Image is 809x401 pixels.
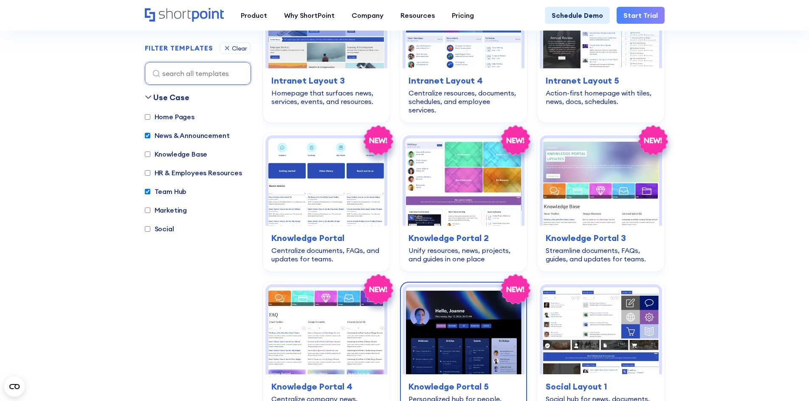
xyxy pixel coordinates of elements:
[145,149,208,159] label: Knowledge Base
[545,7,610,24] a: Schedule Demo
[537,133,664,271] a: Knowledge Portal 3 – Best SharePoint Template For Knowledge Base: Streamline documents, FAQs, gui...
[271,74,381,87] h3: Intranet Layout 3
[145,170,150,176] input: HR & Employees Resources
[271,89,381,106] div: Homepage that surfaces news, services, events, and resources.
[392,7,443,24] a: Resources
[352,10,383,20] div: Company
[546,89,656,106] div: Action-first homepage with tiles, news, docs, schedules.
[145,8,224,22] a: Home
[406,138,521,225] img: Knowledge Portal 2 – SharePoint IT knowledge base Template: Unify resources, news, projects, and ...
[409,89,519,114] div: Centralize resources, documents, schedules, and employee services.
[145,45,213,52] h2: FILTER TEMPLATES
[406,287,521,374] img: Knowledge Portal 5 – SharePoint Profile Page: Personalized hub for people, milestones, meetings, ...
[546,232,656,244] h3: Knowledge Portal 3
[409,74,519,87] h3: Intranet Layout 4
[546,246,656,263] div: Streamline documents, FAQs, guides, and updates for teams.
[4,376,25,397] button: Open CMP widget
[145,224,174,234] label: Social
[145,205,187,215] label: Marketing
[409,380,519,393] h3: Knowledge Portal 5
[145,114,150,120] input: Home Pages
[343,7,392,24] a: Company
[271,380,381,393] h3: Knowledge Portal 4
[409,232,519,244] h3: Knowledge Portal 2
[241,10,267,20] div: Product
[145,226,150,232] input: Social
[767,360,809,401] div: Chat Widget
[400,10,435,20] div: Resources
[409,246,519,263] div: Unify resources, news, projects, and guides in one place
[284,10,335,20] div: Why ShortPoint
[145,189,150,194] input: Team Hub
[232,7,276,24] a: Product
[145,62,251,85] input: search all templates
[268,138,384,225] img: Knowledge Portal – SharePoint Knowledge Base Template: Centralize documents, FAQs, and updates fo...
[767,360,809,401] iframe: To enrich screen reader interactions, please activate Accessibility in Grammarly extension settings
[232,45,247,51] div: Clear
[145,186,187,196] label: Team Hub
[443,7,482,24] a: Pricing
[546,380,656,393] h3: Social Layout 1
[268,287,384,374] img: Knowledge Portal 4 – SharePoint Wiki Template: Centralize company news, events, highlights, and r...
[276,7,343,24] a: Why ShortPoint
[452,10,474,20] div: Pricing
[400,133,527,271] a: Knowledge Portal 2 – SharePoint IT knowledge base Template: Unify resources, news, projects, and ...
[546,74,656,87] h3: Intranet Layout 5
[617,7,665,24] a: Start Trial
[145,133,150,138] input: News & Announcement
[145,168,242,178] label: HR & Employees Resources
[271,232,381,244] h3: Knowledge Portal
[543,138,659,225] img: Knowledge Portal 3 – Best SharePoint Template For Knowledge Base: Streamline documents, FAQs, gui...
[153,92,189,103] div: Use Case
[145,208,150,213] input: Marketing
[263,133,390,271] a: Knowledge Portal – SharePoint Knowledge Base Template: Centralize documents, FAQs, and updates fo...
[145,130,230,140] label: News & Announcement
[543,287,659,374] img: Social Layout 1 – SharePoint Social Intranet Template: Social hub for news, documents, events, an...
[145,112,194,122] label: Home Pages
[271,246,381,263] div: Centralize documents, FAQs, and updates for teams.
[145,151,150,157] input: Knowledge Base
